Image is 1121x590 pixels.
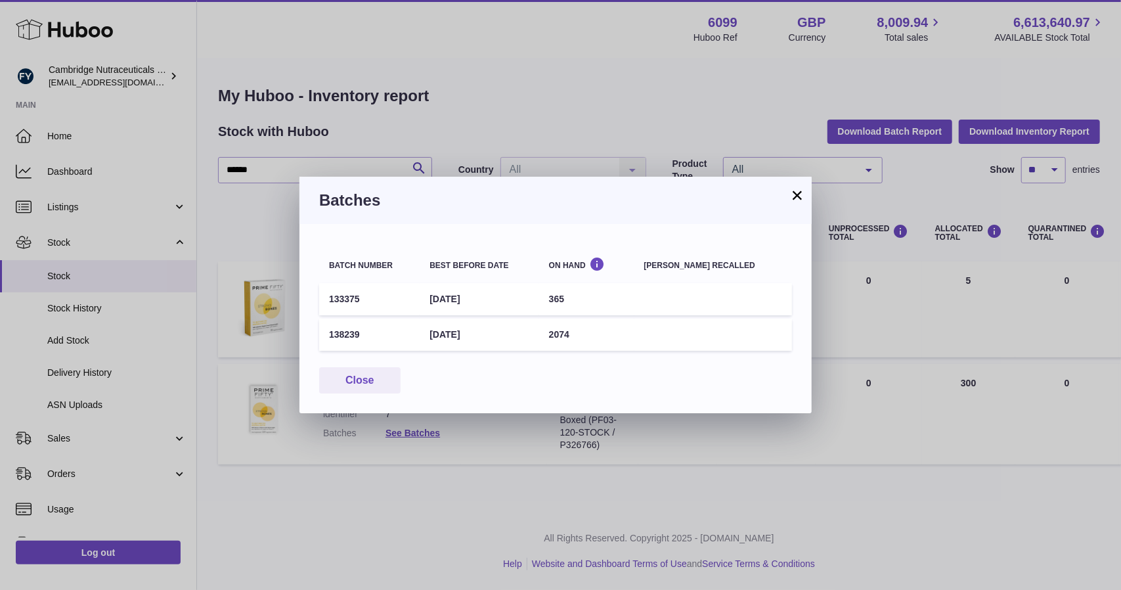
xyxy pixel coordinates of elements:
[789,187,805,203] button: ×
[644,261,782,270] div: [PERSON_NAME] recalled
[420,283,539,315] td: [DATE]
[549,257,625,269] div: On Hand
[329,261,410,270] div: Batch number
[319,283,420,315] td: 133375
[319,190,792,211] h3: Batches
[319,367,401,394] button: Close
[429,261,529,270] div: Best before date
[539,283,634,315] td: 365
[420,319,539,351] td: [DATE]
[319,319,420,351] td: 138239
[539,319,634,351] td: 2074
